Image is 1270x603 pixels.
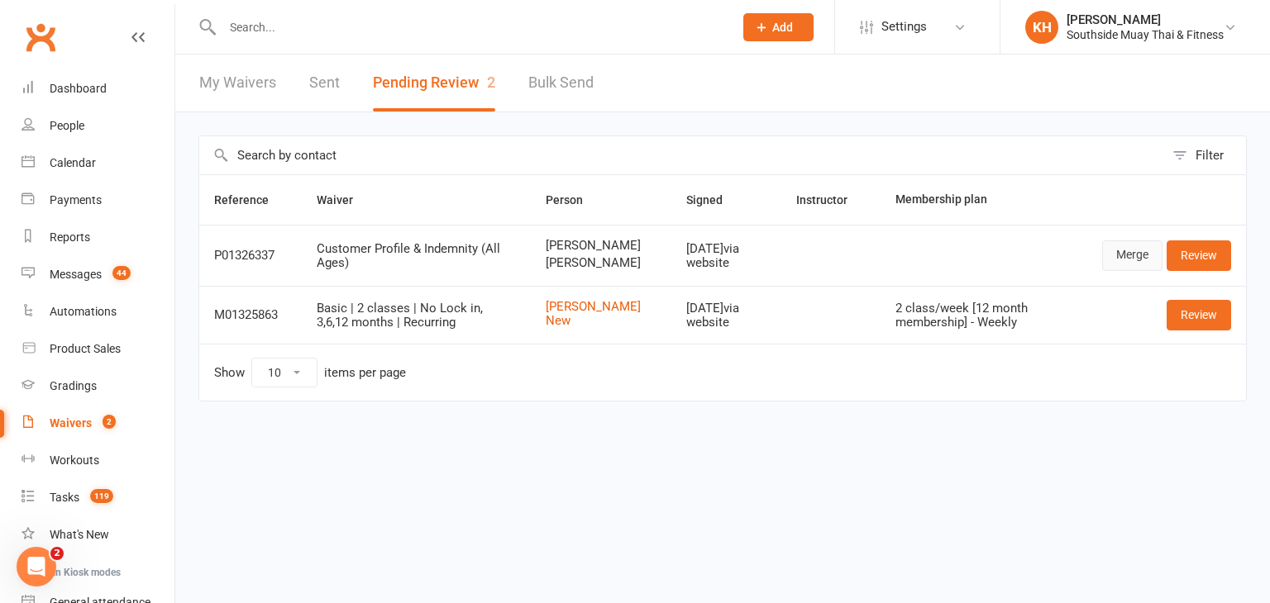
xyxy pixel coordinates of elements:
a: Merge [1102,240,1163,270]
a: Automations [21,293,174,330]
div: What's New [50,528,109,541]
div: Southside Muay Thai & Fitness [1067,27,1224,42]
span: [PERSON_NAME] [546,256,656,270]
div: [PERSON_NAME] [1067,12,1224,27]
div: M01325863 [214,308,287,322]
button: Waiver [317,190,371,210]
div: Basic | 2 classes | No Lock in, 3,6,12 months | Recurring [317,301,516,329]
div: Workouts [50,453,99,467]
div: Show [214,358,406,387]
div: Filter [1196,145,1224,165]
a: Dashboard [21,70,174,107]
span: Signed [686,193,741,207]
span: Instructor [796,193,866,207]
span: Add [772,21,793,34]
a: Reports [21,219,174,256]
div: Tasks [50,491,79,504]
a: Calendar [21,145,174,182]
div: KH [1025,11,1058,44]
button: Instructor [796,190,866,210]
button: Person [546,190,601,210]
button: Pending Review2 [373,55,495,112]
div: [DATE] via website [686,242,766,269]
div: 2 class/week [12 month membership] - Weekly [895,301,1072,329]
iframe: Intercom live chat [17,547,56,586]
a: Workouts [21,442,174,479]
a: Messages 44 [21,256,174,293]
div: P01326337 [214,249,287,263]
a: What's New [21,516,174,553]
div: [DATE] via website [686,301,766,329]
a: Review [1167,300,1231,330]
div: Messages [50,268,102,281]
div: Gradings [50,379,97,392]
span: Reference [214,193,287,207]
a: My Waivers [199,55,276,112]
div: Product Sales [50,342,121,355]
a: Waivers 2 [21,405,174,442]
span: 2 [103,415,116,429]
div: Waivers [50,416,92,430]
a: Payments [21,182,174,219]
span: 2 [50,547,64,560]
button: Add [743,13,814,41]
a: Review [1167,240,1231,270]
a: Bulk Send [528,55,594,112]
div: Calendar [50,156,96,169]
span: Waiver [317,193,371,207]
a: Tasks 119 [21,479,174,516]
a: Clubworx [20,17,61,58]
div: People [50,119,84,132]
div: Reports [50,230,90,244]
span: Settings [881,8,927,45]
div: Payments [50,193,102,207]
a: Gradings [21,368,174,405]
span: [PERSON_NAME] [546,239,656,253]
span: 44 [112,266,131,280]
span: 2 [487,74,495,91]
a: [PERSON_NAME] New [546,300,656,327]
div: Customer Profile & Indemnity (All Ages) [317,242,516,269]
input: Search by contact [199,136,1164,174]
div: Dashboard [50,82,107,95]
div: items per page [324,366,406,380]
a: People [21,107,174,145]
button: Reference [214,190,287,210]
th: Membership plan [881,175,1087,225]
button: Filter [1164,136,1246,174]
span: Person [546,193,601,207]
button: Signed [686,190,741,210]
a: Sent [309,55,340,112]
input: Search... [217,16,722,39]
span: 119 [90,489,113,503]
a: Product Sales [21,330,174,368]
div: Automations [50,305,117,318]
